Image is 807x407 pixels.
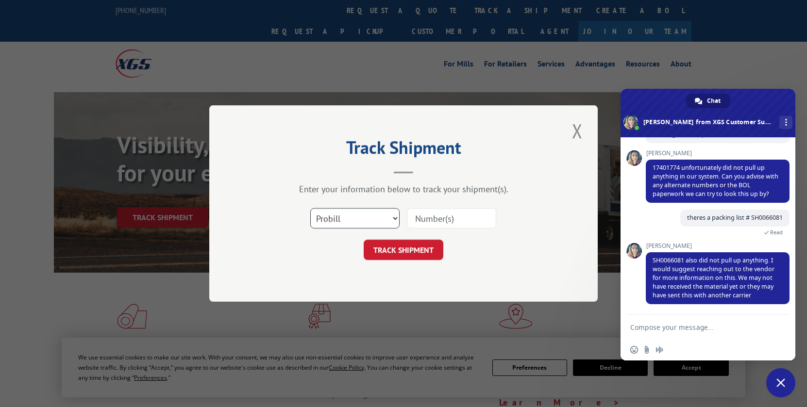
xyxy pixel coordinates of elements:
[646,243,790,249] span: [PERSON_NAME]
[364,240,443,260] button: TRACK SHIPMENT
[686,94,730,108] a: Chat
[258,183,549,195] div: Enter your information below to track your shipment(s).
[770,229,783,236] span: Read
[653,256,774,299] span: SH0066081 also did not pull up anything. I would suggest reaching out to the vendor for more info...
[630,346,638,354] span: Insert an emoji
[687,213,783,222] span: theres a packing list # SH0066081
[653,163,778,198] span: 17401774 unfortunately did not pull up anything in our system. Can you advise with any alternate ...
[766,368,795,397] a: Close chat
[407,208,496,228] input: Number(s)
[258,141,549,159] h2: Track Shipment
[646,150,790,157] span: [PERSON_NAME]
[569,117,586,144] button: Close modal
[643,346,651,354] span: Send a file
[630,315,766,339] textarea: Compose your message...
[707,94,721,108] span: Chat
[656,346,663,354] span: Audio message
